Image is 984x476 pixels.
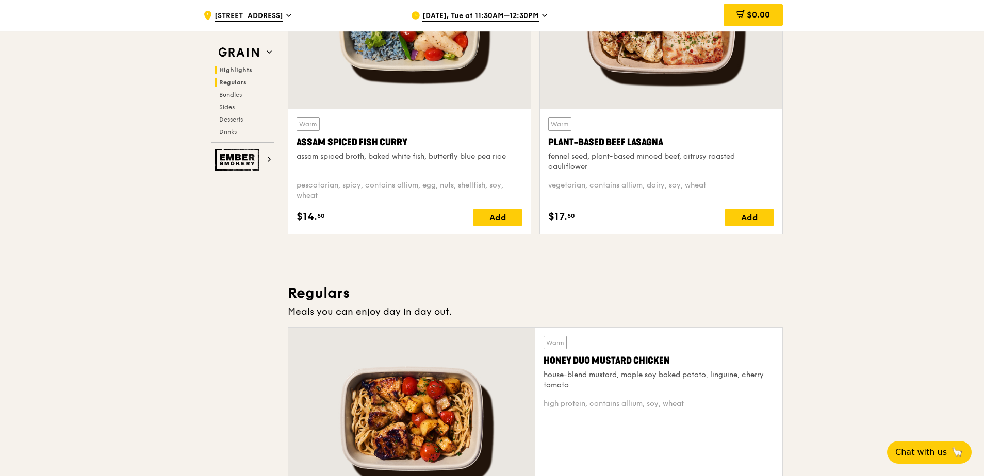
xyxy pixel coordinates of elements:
[567,212,575,220] span: 50
[548,209,567,225] span: $17.
[219,66,252,74] span: Highlights
[895,446,947,458] span: Chat with us
[297,117,320,131] div: Warm
[951,446,963,458] span: 🦙
[297,180,522,201] div: pescatarian, spicy, contains allium, egg, nuts, shellfish, soy, wheat
[215,43,263,62] img: Grain web logo
[219,79,247,86] span: Regulars
[219,128,237,135] span: Drinks
[297,209,317,225] span: $14.
[887,441,972,464] button: Chat with us🦙
[544,370,774,390] div: house-blend mustard, maple soy baked potato, linguine, cherry tomato
[747,10,770,20] span: $0.00
[317,212,325,220] span: 50
[297,151,522,162] div: assam spiced broth, baked white fish, butterfly blue pea rice
[544,399,774,409] div: high protein, contains allium, soy, wheat
[219,91,242,98] span: Bundles
[219,116,243,123] span: Desserts
[548,135,774,149] div: Plant-Based Beef Lasagna
[219,104,235,111] span: Sides
[288,284,783,302] h3: Regulars
[215,149,263,171] img: Ember Smokery web logo
[544,336,567,349] div: Warm
[422,11,539,22] span: [DATE], Tue at 11:30AM–12:30PM
[297,135,522,149] div: Assam Spiced Fish Curry
[548,151,774,172] div: fennel seed, plant-based minced beef, citrusy roasted cauliflower
[725,209,774,226] div: Add
[548,180,774,201] div: vegetarian, contains allium, dairy, soy, wheat
[544,353,774,368] div: Honey Duo Mustard Chicken
[215,11,283,22] span: [STREET_ADDRESS]
[548,117,571,131] div: Warm
[288,304,783,319] div: Meals you can enjoy day in day out.
[473,209,522,226] div: Add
